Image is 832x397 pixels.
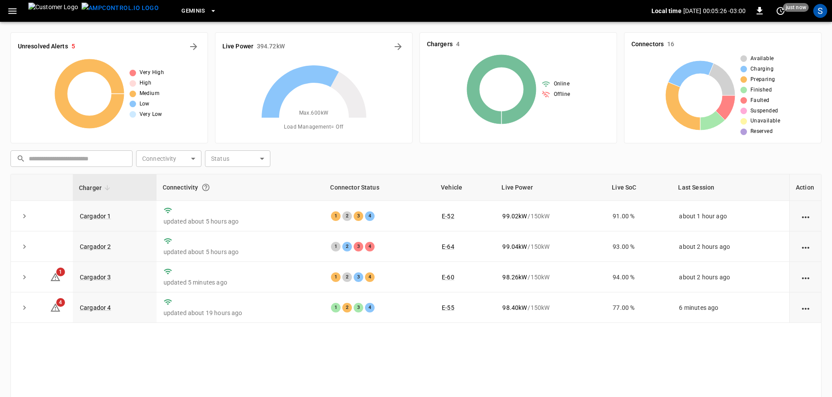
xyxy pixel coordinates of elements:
[140,79,152,88] span: High
[140,89,160,98] span: Medium
[331,272,341,282] div: 1
[750,127,773,136] span: Reserved
[800,212,811,221] div: action cell options
[774,4,788,18] button: set refresh interval
[50,273,61,280] a: 1
[750,54,774,63] span: Available
[181,6,205,16] span: Geminis
[365,272,375,282] div: 4
[442,274,454,281] a: E-60
[164,217,317,226] p: updated about 5 hours ago
[79,183,113,193] span: Charger
[342,242,352,251] div: 2
[672,292,789,323] td: 6 minutes ago
[140,110,162,119] span: Very Low
[750,86,772,95] span: Finished
[18,210,31,223] button: expand row
[502,303,527,312] p: 98.40 kW
[502,242,527,251] p: 99.04 kW
[80,274,111,281] a: Cargador 3
[164,309,317,317] p: updated about 19 hours ago
[257,42,285,51] h6: 394.72 kW
[18,240,31,253] button: expand row
[502,303,599,312] div: / 150 kW
[502,212,527,221] p: 99.02 kW
[140,100,150,109] span: Low
[789,174,821,201] th: Action
[502,242,599,251] div: / 150 kW
[164,248,317,256] p: updated about 5 hours ago
[342,303,352,312] div: 2
[606,292,672,323] td: 77.00 %
[651,7,682,15] p: Local time
[72,42,75,51] h6: 5
[800,273,811,282] div: action cell options
[365,211,375,221] div: 4
[18,271,31,284] button: expand row
[502,273,527,282] p: 98.26 kW
[606,201,672,231] td: 91.00 %
[80,304,111,311] a: Cargador 4
[750,65,774,74] span: Charging
[284,123,343,132] span: Load Management = Off
[442,243,454,250] a: E-64
[672,174,789,201] th: Last Session
[606,231,672,262] td: 93.00 %
[82,3,159,14] img: ampcontrol.io logo
[342,211,352,221] div: 2
[354,272,363,282] div: 3
[672,262,789,292] td: about 2 hours ago
[56,298,65,307] span: 4
[365,303,375,312] div: 4
[683,7,746,15] p: [DATE] 00:05:26 -03:00
[80,243,111,250] a: Cargador 2
[222,42,253,51] h6: Live Power
[80,213,111,220] a: Cargador 1
[18,301,31,314] button: expand row
[331,303,341,312] div: 1
[324,174,435,201] th: Connector Status
[750,75,775,84] span: Preparing
[163,180,318,195] div: Connectivity
[456,40,460,49] h6: 4
[354,242,363,251] div: 3
[178,3,220,20] button: Geminis
[783,3,809,12] span: just now
[495,174,606,201] th: Live Power
[354,303,363,312] div: 3
[750,96,770,105] span: Faulted
[331,211,341,221] div: 1
[606,262,672,292] td: 94.00 %
[554,80,569,88] span: Online
[631,40,664,49] h6: Connectors
[198,180,214,195] button: Connection between the charger and our software.
[442,304,454,311] a: E-55
[140,68,164,77] span: Very High
[554,90,570,99] span: Offline
[442,213,454,220] a: E-52
[672,231,789,262] td: about 2 hours ago
[750,117,780,126] span: Unavailable
[28,3,78,19] img: Customer Logo
[502,212,599,221] div: / 150 kW
[800,242,811,251] div: action cell options
[331,242,341,251] div: 1
[187,40,201,54] button: All Alerts
[435,174,495,201] th: Vehicle
[672,201,789,231] td: about 1 hour ago
[56,268,65,276] span: 1
[342,272,352,282] div: 2
[667,40,674,49] h6: 16
[391,40,405,54] button: Energy Overview
[813,4,827,18] div: profile-icon
[606,174,672,201] th: Live SoC
[427,40,453,49] h6: Chargers
[750,107,778,115] span: Suspended
[50,304,61,311] a: 4
[299,109,329,118] span: Max. 600 kW
[365,242,375,251] div: 4
[502,273,599,282] div: / 150 kW
[354,211,363,221] div: 3
[800,303,811,312] div: action cell options
[164,278,317,287] p: updated 5 minutes ago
